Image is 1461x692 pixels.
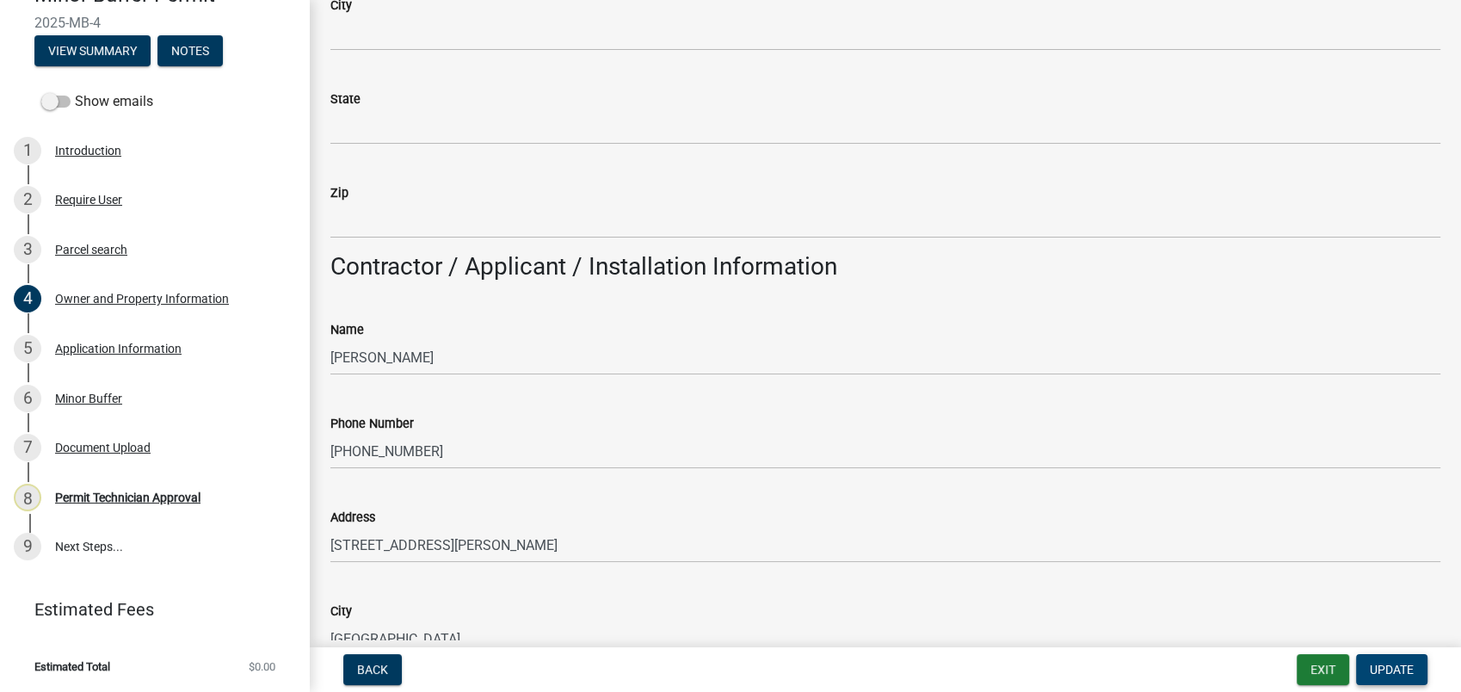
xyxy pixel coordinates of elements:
label: Zip [330,188,348,200]
span: 2025-MB-4 [34,15,275,31]
div: 9 [14,533,41,560]
button: Back [343,654,402,685]
wm-modal-confirm: Notes [157,45,223,59]
h3: Contractor / Applicant / Installation Information [330,252,1440,281]
div: Require User [55,194,122,206]
div: Application Information [55,343,182,355]
div: 7 [14,434,41,461]
a: Estimated Fees [14,592,282,627]
wm-modal-confirm: Summary [34,45,151,59]
span: Estimated Total [34,661,110,672]
div: 2 [14,186,41,213]
div: 6 [14,385,41,412]
div: Parcel search [55,244,127,256]
label: Address [330,512,375,524]
div: 3 [14,236,41,263]
button: Exit [1297,654,1349,685]
span: $0.00 [249,661,275,672]
div: Owner and Property Information [55,293,229,305]
span: Back [357,663,388,677]
button: Update [1356,654,1427,685]
label: Name [330,324,364,337]
div: 4 [14,285,41,312]
div: Permit Technician Approval [55,491,200,504]
label: State [330,94,361,106]
div: Document Upload [55,442,151,454]
label: City [330,606,352,618]
button: Notes [157,35,223,66]
div: 5 [14,335,41,362]
label: Phone Number [330,418,414,430]
button: View Summary [34,35,151,66]
div: 8 [14,484,41,511]
label: Show emails [41,91,153,112]
div: 1 [14,137,41,164]
span: Update [1370,663,1414,677]
div: Introduction [55,145,121,157]
div: Minor Buffer [55,392,122,405]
